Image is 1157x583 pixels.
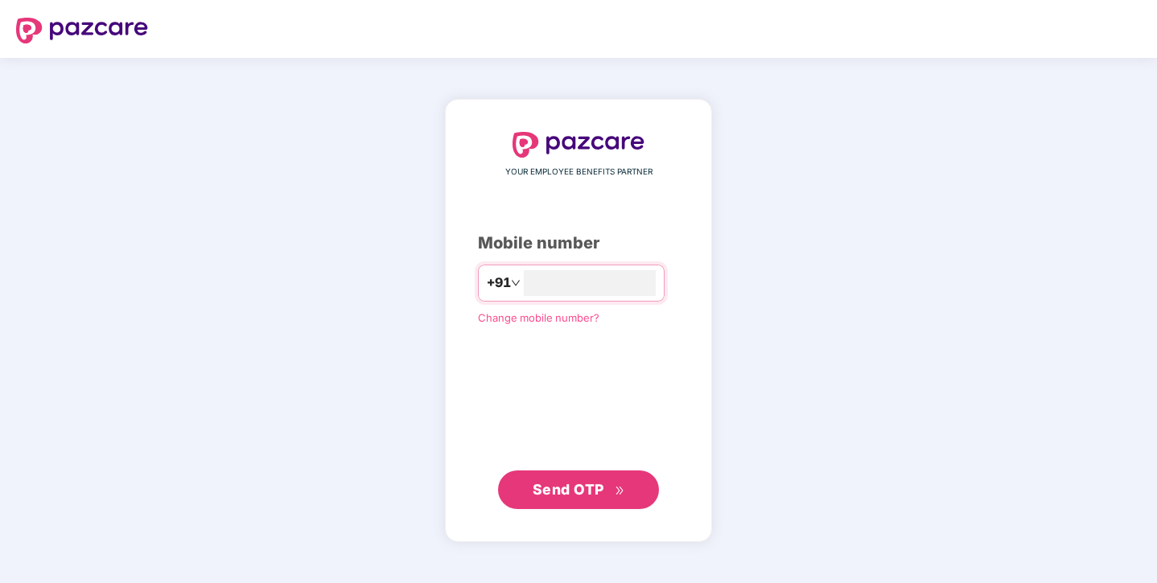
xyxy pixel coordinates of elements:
[533,481,604,498] span: Send OTP
[505,166,653,179] span: YOUR EMPLOYEE BENEFITS PARTNER
[513,132,644,158] img: logo
[478,231,679,256] div: Mobile number
[487,273,511,293] span: +91
[615,486,625,496] span: double-right
[498,470,659,509] button: Send OTPdouble-right
[16,18,148,43] img: logo
[511,278,521,288] span: down
[478,311,599,324] a: Change mobile number?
